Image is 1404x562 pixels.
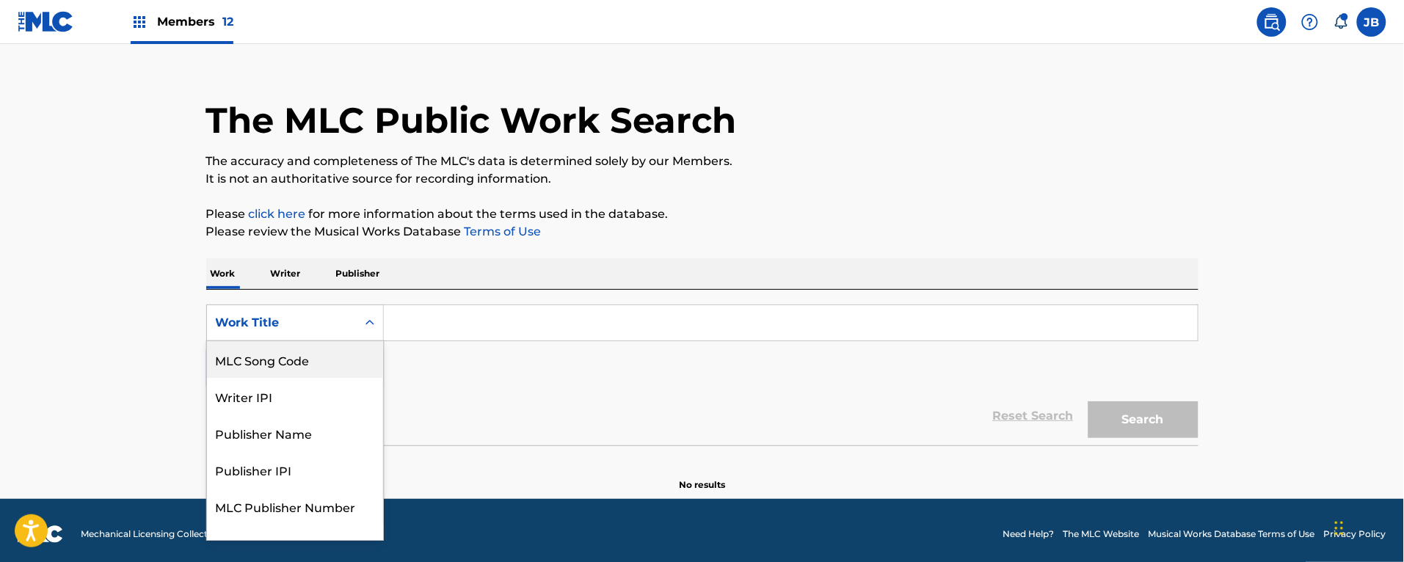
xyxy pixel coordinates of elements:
[18,11,74,32] img: MLC Logo
[1263,13,1281,31] img: search
[81,528,251,541] span: Mechanical Licensing Collective © 2025
[157,13,233,30] span: Members
[1331,492,1404,562] iframe: Chat Widget
[206,258,240,289] p: Work
[1295,7,1325,37] div: Help
[131,13,148,31] img: Top Rightsholders
[1324,528,1386,541] a: Privacy Policy
[207,378,383,415] div: Writer IPI
[207,488,383,525] div: MLC Publisher Number
[332,258,385,289] p: Publisher
[1149,528,1315,541] a: Musical Works Database Terms of Use
[222,15,233,29] span: 12
[679,461,725,492] p: No results
[249,207,306,221] a: click here
[206,223,1199,241] p: Please review the Musical Works Database
[206,170,1199,188] p: It is not an authoritative source for recording information.
[462,225,542,238] a: Terms of Use
[207,525,383,561] div: Work Title
[266,258,305,289] p: Writer
[207,451,383,488] div: Publisher IPI
[216,314,348,332] div: Work Title
[1334,15,1348,29] div: Notifications
[1003,528,1055,541] a: Need Help?
[206,153,1199,170] p: The accuracy and completeness of The MLC's data is determined solely by our Members.
[1335,506,1344,550] div: Drag
[206,205,1199,223] p: Please for more information about the terms used in the database.
[1257,7,1287,37] a: Public Search
[1301,13,1319,31] img: help
[207,415,383,451] div: Publisher Name
[206,304,1199,445] form: Search Form
[1357,7,1386,37] div: User Menu
[207,341,383,378] div: MLC Song Code
[1063,528,1140,541] a: The MLC Website
[206,98,737,142] h1: The MLC Public Work Search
